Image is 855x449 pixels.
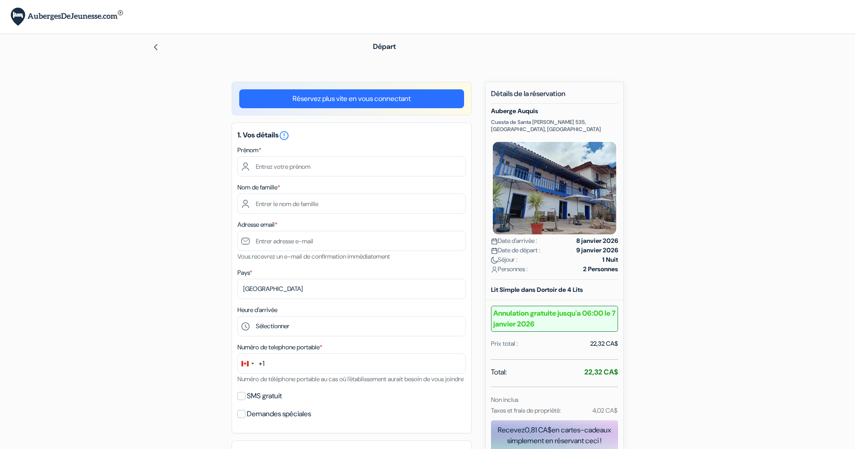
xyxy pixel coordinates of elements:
span: Séjour : [491,255,517,264]
small: Vous recevrez un e-mail de confirmation immédiatement [237,252,390,260]
img: calendar.svg [491,238,498,245]
h5: Auberge Auquis [491,107,618,115]
h5: 1. Vos détails [237,130,466,141]
b: Annulation gratuite jusqu'a 06:00 le 7 janvier 2026 [491,306,618,332]
img: AubergesDeJeunesse.com [11,8,123,26]
span: Départ [373,42,396,51]
b: Lit Simple dans Dortoir de 4 Lits [491,286,583,294]
label: Pays [237,268,252,277]
strong: 8 janvier 2026 [576,236,618,246]
input: Entrez votre prénom [237,156,466,176]
p: Cuesta de Santa [PERSON_NAME] 535, [GEOGRAPHIC_DATA], [GEOGRAPHIC_DATA] [491,119,618,133]
button: Change country, selected Canada (+1) [238,354,264,373]
small: Non inclus [491,396,518,404]
span: Personnes : [491,264,528,274]
div: 22,32 CA$ [590,339,618,348]
img: left_arrow.svg [152,44,159,51]
small: 4,02 CA$ [592,406,618,414]
a: error_outline [279,130,289,140]
img: moon.svg [491,257,498,264]
label: SMS gratuit [247,390,282,402]
input: Entrer adresse e-mail [237,231,466,251]
strong: 22,32 CA$ [584,367,618,377]
label: Prénom [237,145,261,155]
strong: 1 Nuit [602,255,618,264]
label: Heure d'arrivée [237,305,277,315]
span: Date de départ : [491,246,540,255]
div: Recevez en cartes-cadeaux simplement en réservant ceci ! [491,425,618,446]
i: error_outline [279,130,289,141]
h5: Détails de la réservation [491,89,618,104]
div: Prix total : [491,339,518,348]
small: Taxes et frais de propriété: [491,406,561,414]
label: Numéro de telephone portable [237,343,322,352]
small: Numéro de téléphone portable au cas où l'établissement aurait besoin de vous joindre [237,375,464,383]
span: Total: [491,367,507,378]
label: Adresse email [237,220,277,229]
img: user_icon.svg [491,266,498,273]
label: Nom de famille [237,183,280,192]
div: +1 [259,358,264,369]
a: Réservez plus vite en vous connectant [239,89,464,108]
strong: 9 janvier 2026 [576,246,618,255]
strong: 2 Personnes [583,264,618,274]
span: 0,81 CA$ [525,425,552,435]
label: Demandes spéciales [247,408,311,420]
span: Date d'arrivée : [491,236,537,246]
input: Entrer le nom de famille [237,194,466,214]
img: calendar.svg [491,247,498,254]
